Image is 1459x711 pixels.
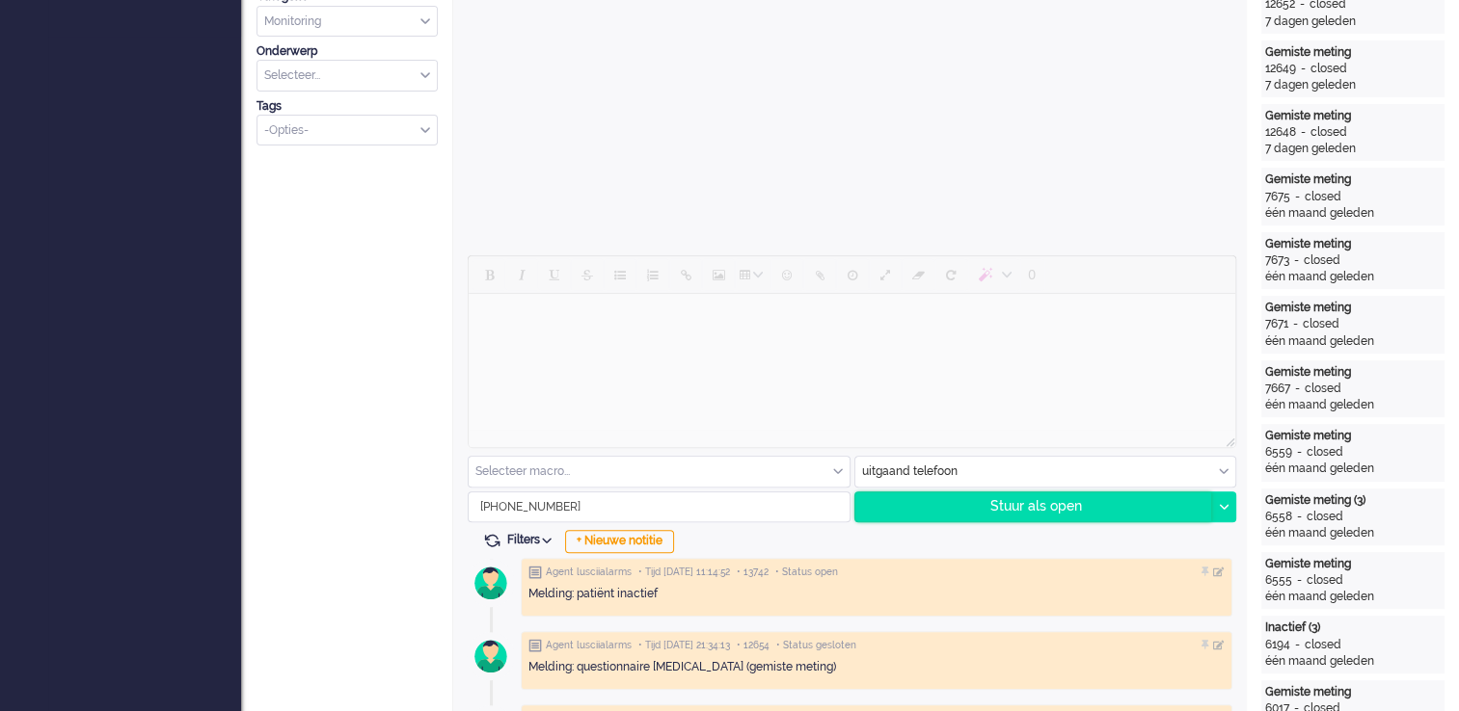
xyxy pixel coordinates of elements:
div: Melding: questionnaire [MEDICAL_DATA] (gemiste meting) [528,659,1225,675]
div: één maand geleden [1265,589,1441,605]
div: één maand geleden [1265,269,1441,285]
div: + Nieuwe notitie [565,530,674,553]
div: closed [1305,637,1341,653]
span: Filters [507,533,558,546]
div: Gemiste meting [1265,684,1441,700]
div: - [1290,381,1305,397]
div: - [1292,444,1307,461]
div: closed [1304,252,1340,269]
img: avatar [467,632,515,680]
div: Stuur als open [855,492,1212,521]
div: closed [1310,61,1347,77]
div: 12648 [1265,124,1296,141]
div: - [1289,252,1304,269]
div: Gemiste meting (3) [1265,492,1441,509]
div: - [1290,189,1305,205]
span: Agent lusciialarms [546,566,632,579]
div: - [1290,637,1305,653]
div: - [1288,316,1303,332]
div: 7675 [1265,189,1290,205]
div: Gemiste meting [1265,108,1441,124]
div: Gemiste meting [1265,300,1441,316]
div: één maand geleden [1265,333,1441,350]
span: • Tijd [DATE] 11:14:52 [638,566,730,579]
div: één maand geleden [1265,205,1441,222]
div: 6558 [1265,509,1292,525]
div: closed [1310,124,1347,141]
div: closed [1307,444,1343,461]
div: 12649 [1265,61,1296,77]
div: - [1296,124,1310,141]
div: Gemiste meting [1265,171,1441,188]
div: Gemiste meting [1265,428,1441,444]
div: 7 dagen geleden [1265,141,1441,157]
span: • Tijd [DATE] 21:34:13 [638,639,730,652]
div: Onderwerp [257,43,438,60]
span: • 13742 [737,566,769,579]
div: 7673 [1265,252,1289,269]
span: • Status gesloten [776,639,856,652]
div: 6555 [1265,572,1292,589]
img: ic_note_grey.svg [528,639,542,652]
div: 7671 [1265,316,1288,332]
div: Tags [257,98,438,115]
span: • Status open [775,566,838,579]
img: ic_note_grey.svg [528,566,542,579]
div: Gemiste meting [1265,236,1441,252]
div: closed [1303,316,1339,332]
span: Agent lusciialarms [546,639,632,652]
div: één maand geleden [1265,397,1441,413]
div: Gemiste meting [1265,44,1441,61]
div: closed [1305,381,1341,397]
div: closed [1307,509,1343,525]
div: Inactief (3) [1265,619,1441,636]
div: één maand geleden [1265,461,1441,477]
div: - [1292,572,1307,589]
div: 7667 [1265,381,1290,397]
div: één maand geleden [1265,653,1441,670]
div: 7 dagen geleden [1265,77,1441,93]
div: één maand geleden [1265,525,1441,541]
div: Melding: patiënt inactief [528,586,1225,602]
body: Rich Text Area. Press ALT-0 for help. [8,8,759,41]
img: avatar [467,559,515,607]
div: closed [1305,189,1341,205]
div: 6559 [1265,444,1292,461]
div: 6194 [1265,637,1290,653]
div: Gemiste meting [1265,556,1441,572]
input: +31612345678 [469,492,850,521]
div: Gemiste meting [1265,364,1441,381]
div: - [1292,509,1307,525]
div: - [1296,61,1310,77]
span: • 12654 [737,639,770,652]
div: Select Tags [257,115,438,146]
div: 7 dagen geleden [1265,13,1441,30]
div: closed [1307,572,1343,589]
